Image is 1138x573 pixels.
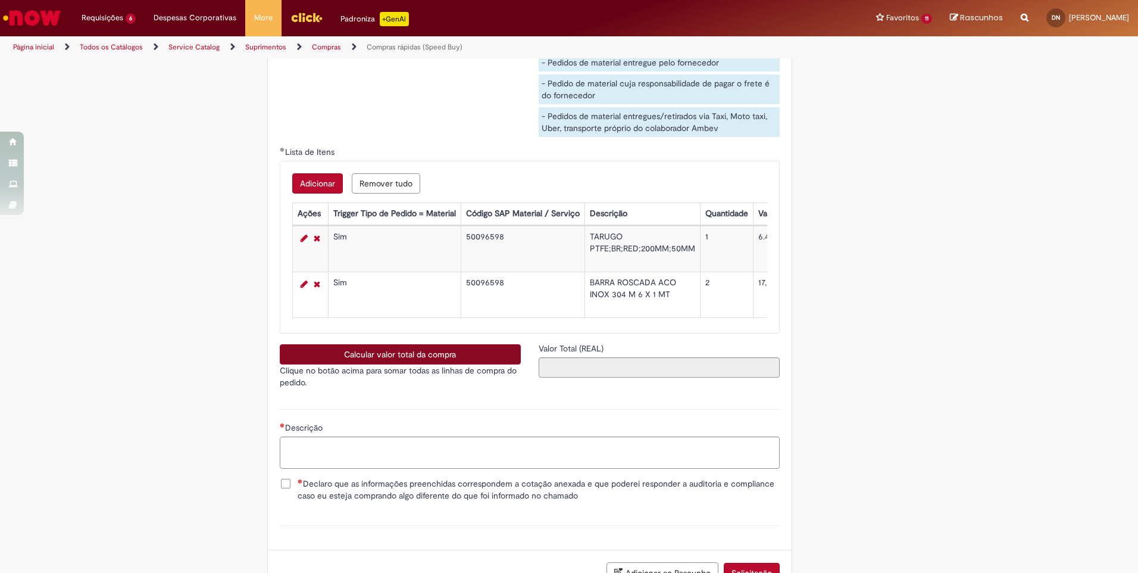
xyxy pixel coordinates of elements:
[245,42,286,52] a: Suprimentos
[539,107,780,137] div: - Pedidos de material entregues/retirados via Taxi, Moto taxi, Uber, transporte próprio do colabo...
[700,203,753,225] th: Quantidade
[126,14,136,24] span: 6
[292,173,343,194] button: Add a row for Lista de Itens
[753,203,813,225] th: Valor Unitário
[539,54,780,71] div: - Pedidos de material entregue pelo fornecedor
[461,226,584,272] td: 50096598
[700,226,753,272] td: 1
[280,147,285,152] span: Obrigatório Preenchido
[311,231,323,245] a: Remover linha 1
[280,437,780,469] textarea: Descrição
[539,342,606,354] label: Somente leitura - Valor Total (REAL)
[340,12,409,26] div: Padroniza
[539,74,780,104] div: - Pedido de material cuja responsabilidade de pagar o frete é do fornecedor
[285,422,325,433] span: Descrição
[950,13,1003,24] a: Rascunhos
[328,226,461,272] td: Sim
[298,478,780,502] span: Declaro que as informações preenchidas correspondem a cotação anexada e que poderei responder a a...
[280,365,521,388] p: Clique no botão acima para somar todas as linhas de compra do pedido.
[584,272,700,318] td: BARRA ROSCADA ACO INOX 304 M 6 X 1 MT
[539,343,606,354] span: Somente leitura - Valor Total (REAL)
[298,479,303,484] span: Necessários
[960,12,1003,23] span: Rascunhos
[352,173,420,194] button: Remove all rows for Lista de Itens
[280,344,521,365] button: Calcular valor total da compra
[285,147,337,157] span: Lista de Itens
[254,12,273,24] span: More
[328,203,461,225] th: Trigger Tipo de Pedido = Material
[9,36,750,58] ul: Trilhas de página
[80,42,143,52] a: Todos os Catálogos
[539,357,780,378] input: Valor Total (REAL)
[13,42,54,52] a: Página inicial
[312,42,341,52] a: Compras
[380,12,409,26] p: +GenAi
[753,226,813,272] td: 6.440,00
[280,423,285,428] span: Necessários
[168,42,220,52] a: Service Catalog
[584,226,700,272] td: TARUGO PTFE;BR;RED;200MM;50MM
[290,8,323,26] img: click_logo_yellow_360x200.png
[367,42,462,52] a: Compras rápidas (Speed Buy)
[753,272,813,318] td: 17,50
[82,12,123,24] span: Requisições
[700,272,753,318] td: 2
[328,272,461,318] td: Sim
[886,12,919,24] span: Favoritos
[461,203,584,225] th: Código SAP Material / Serviço
[154,12,236,24] span: Despesas Corporativas
[298,277,311,291] a: Editar Linha 2
[292,203,328,225] th: Ações
[1069,13,1129,23] span: [PERSON_NAME]
[311,277,323,291] a: Remover linha 2
[584,203,700,225] th: Descrição
[298,231,311,245] a: Editar Linha 1
[461,272,584,318] td: 50096598
[1,6,62,30] img: ServiceNow
[921,14,932,24] span: 11
[1052,14,1060,21] span: DN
